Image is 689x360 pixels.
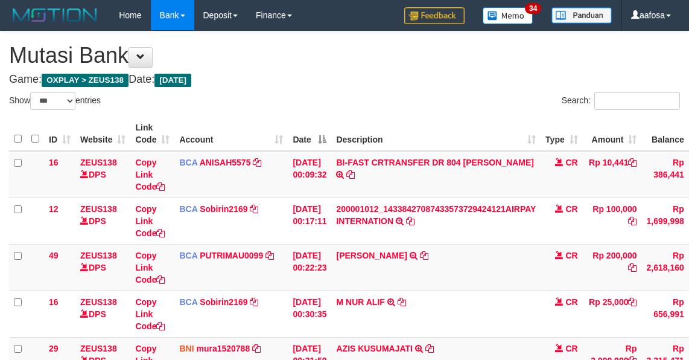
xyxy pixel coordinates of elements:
img: panduan.png [551,7,612,24]
td: DPS [75,291,130,337]
a: Copy Link Code [135,297,165,331]
span: CR [566,204,578,214]
td: Rp 10,441 [583,151,642,198]
a: Copy Sobirin2169 to clipboard [250,297,258,307]
td: BI-FAST CRTRANSFER DR 804 [PERSON_NAME] [331,151,541,198]
td: Rp 1,699,998 [641,198,688,244]
a: Copy ANISAH5575 to clipboard [253,158,261,167]
span: 16 [49,297,59,307]
td: Rp 656,991 [641,291,688,337]
a: 200001012_14338427087433573729424121AIRPAY INTERNATION [336,204,536,226]
th: Account: activate to sort column ascending [174,117,288,151]
span: 16 [49,158,59,167]
td: [DATE] 00:09:32 [288,151,331,198]
a: ANISAH5575 [200,158,251,167]
td: Rp 2,618,160 [641,244,688,291]
td: DPS [75,244,130,291]
a: Copy DANANG SUKOCO to clipboard [420,251,428,260]
a: AZIS KUSUMAJATI [336,344,413,353]
span: BCA [179,297,197,307]
a: Copy Link Code [135,251,165,284]
h4: Game: Date: [9,74,680,86]
th: Link Code: activate to sort column ascending [130,117,174,151]
a: Copy Sobirin2169 to clipboard [250,204,258,214]
span: BCA [179,251,197,260]
span: 49 [49,251,59,260]
span: CR [566,251,578,260]
th: Amount: activate to sort column ascending [583,117,642,151]
td: DPS [75,198,130,244]
a: Copy mura1520788 to clipboard [252,344,261,353]
h1: Mutasi Bank [9,43,680,68]
a: Sobirin2169 [200,297,247,307]
span: CR [566,297,578,307]
th: Date: activate to sort column descending [288,117,331,151]
a: Copy Rp 100,000 to clipboard [628,216,637,226]
img: MOTION_logo.png [9,6,101,24]
td: Rp 25,000 [583,291,642,337]
a: PUTRIMAU0099 [200,251,263,260]
a: ZEUS138 [80,297,117,307]
a: ZEUS138 [80,251,117,260]
td: [DATE] 00:30:35 [288,291,331,337]
span: OXPLAY > ZEUS138 [42,74,129,87]
a: Copy Link Code [135,204,165,238]
th: Website: activate to sort column ascending [75,117,130,151]
a: ZEUS138 [80,158,117,167]
td: [DATE] 00:22:23 [288,244,331,291]
span: 12 [49,204,59,214]
span: CR [566,344,578,353]
a: Copy Rp 10,441 to clipboard [628,158,637,167]
span: [DATE] [154,74,191,87]
a: Copy BI-FAST CRTRANSFER DR 804 AGUS SALIM to clipboard [346,170,355,179]
a: Copy M NUR ALIF to clipboard [398,297,406,307]
td: Rp 200,000 [583,244,642,291]
td: DPS [75,151,130,198]
th: Balance [641,117,688,151]
a: ZEUS138 [80,344,117,353]
a: Copy AZIS KUSUMAJATI to clipboard [425,344,434,353]
span: 29 [49,344,59,353]
td: Rp 100,000 [583,198,642,244]
a: [PERSON_NAME] [336,251,407,260]
a: Copy Rp 200,000 to clipboard [628,263,637,272]
span: 34 [525,3,541,14]
th: Description: activate to sort column ascending [331,117,541,151]
a: Copy Rp 25,000 to clipboard [628,297,637,307]
a: Copy 200001012_14338427087433573729424121AIRPAY INTERNATION to clipboard [406,216,414,226]
a: Copy PUTRIMAU0099 to clipboard [265,251,274,260]
a: Sobirin2169 [200,204,247,214]
a: ZEUS138 [80,204,117,214]
a: mura1520788 [196,344,250,353]
span: BCA [179,158,197,167]
span: CR [566,158,578,167]
label: Show entries [9,92,101,110]
span: BCA [179,204,197,214]
a: M NUR ALIF [336,297,384,307]
label: Search: [562,92,680,110]
th: Type: activate to sort column ascending [541,117,583,151]
img: Feedback.jpg [404,7,465,24]
a: Copy Link Code [135,158,165,191]
input: Search: [594,92,680,110]
th: ID: activate to sort column ascending [44,117,75,151]
img: Button%20Memo.svg [483,7,533,24]
select: Showentries [30,92,75,110]
span: BNI [179,344,194,353]
td: Rp 386,441 [641,151,688,198]
td: [DATE] 00:17:11 [288,198,331,244]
